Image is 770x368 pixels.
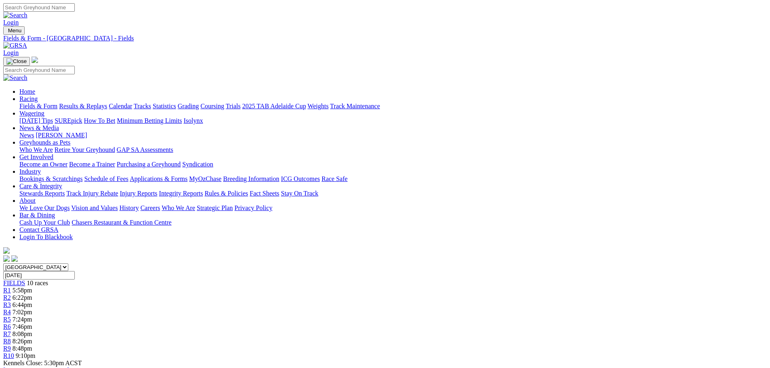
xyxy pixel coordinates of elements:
[19,124,59,131] a: News & Media
[19,226,58,233] a: Contact GRSA
[3,309,11,315] span: R4
[178,103,199,109] a: Grading
[3,26,25,35] button: Toggle navigation
[140,204,160,211] a: Careers
[109,103,132,109] a: Calendar
[281,190,318,197] a: Stay On Track
[19,110,44,117] a: Wagering
[19,117,53,124] a: [DATE] Tips
[13,287,32,294] span: 5:58pm
[3,323,11,330] a: R6
[3,74,27,82] img: Search
[117,161,181,168] a: Purchasing a Greyhound
[66,190,118,197] a: Track Injury Rebate
[3,255,10,262] img: facebook.svg
[19,219,70,226] a: Cash Up Your Club
[19,197,36,204] a: About
[3,345,11,352] span: R9
[8,27,21,34] span: Menu
[19,183,62,189] a: Care & Integrity
[117,117,182,124] a: Minimum Betting Limits
[19,103,767,110] div: Racing
[19,233,73,240] a: Login To Blackbook
[19,212,55,219] a: Bar & Dining
[120,190,157,197] a: Injury Reports
[153,103,176,109] a: Statistics
[184,117,203,124] a: Isolynx
[3,360,82,366] span: Kennels Close: 5:30pm ACST
[3,352,14,359] a: R10
[19,132,767,139] div: News & Media
[226,103,240,109] a: Trials
[197,204,233,211] a: Strategic Plan
[13,316,32,323] span: 7:24pm
[36,132,87,139] a: [PERSON_NAME]
[182,161,213,168] a: Syndication
[19,161,68,168] a: Become an Owner
[119,204,139,211] a: History
[19,204,70,211] a: We Love Our Dogs
[84,117,116,124] a: How To Bet
[16,352,36,359] span: 9:10pm
[3,247,10,254] img: logo-grsa-white.png
[19,175,767,183] div: Industry
[19,168,41,175] a: Industry
[55,117,82,124] a: SUREpick
[19,95,38,102] a: Racing
[19,103,57,109] a: Fields & Form
[3,57,30,66] button: Toggle navigation
[13,309,32,315] span: 7:02pm
[19,161,767,168] div: Get Involved
[13,338,32,345] span: 8:26pm
[19,132,34,139] a: News
[3,330,11,337] a: R7
[13,330,32,337] span: 8:08pm
[200,103,224,109] a: Coursing
[308,103,329,109] a: Weights
[13,345,32,352] span: 8:48pm
[3,35,767,42] a: Fields & Form - [GEOGRAPHIC_DATA] - Fields
[3,49,19,56] a: Login
[3,301,11,308] a: R3
[3,287,11,294] span: R1
[19,190,767,197] div: Care & Integrity
[250,190,279,197] a: Fact Sheets
[134,103,151,109] a: Tracks
[13,294,32,301] span: 6:22pm
[13,323,32,330] span: 7:46pm
[32,57,38,63] img: logo-grsa-white.png
[162,204,195,211] a: Who We Are
[19,146,767,154] div: Greyhounds as Pets
[281,175,320,182] a: ICG Outcomes
[3,338,11,345] a: R8
[321,175,347,182] a: Race Safe
[19,139,70,146] a: Greyhounds as Pets
[3,271,75,280] input: Select date
[19,117,767,124] div: Wagering
[19,154,53,160] a: Get Involved
[3,316,11,323] a: R5
[159,190,203,197] a: Integrity Reports
[3,280,25,286] a: FIELDS
[189,175,222,182] a: MyOzChase
[3,12,27,19] img: Search
[234,204,272,211] a: Privacy Policy
[84,175,128,182] a: Schedule of Fees
[59,103,107,109] a: Results & Replays
[3,294,11,301] a: R2
[13,301,32,308] span: 6:44pm
[72,219,171,226] a: Chasers Restaurant & Function Centre
[11,255,18,262] img: twitter.svg
[19,219,767,226] div: Bar & Dining
[330,103,380,109] a: Track Maintenance
[71,204,118,211] a: Vision and Values
[223,175,279,182] a: Breeding Information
